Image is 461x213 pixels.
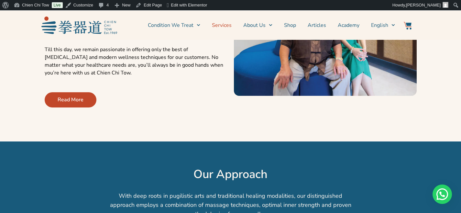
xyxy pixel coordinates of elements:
a: Switch to English [371,17,395,33]
span: [PERSON_NAME] [406,3,441,7]
a: About Us [243,17,272,33]
span: English [371,21,388,29]
a: Services [212,17,232,33]
a: Live [52,2,63,8]
a: Read More [45,92,96,107]
a: Shop [284,17,296,33]
span: Edit with Elementor [171,3,207,7]
div: Need help? WhatsApp contact [433,185,452,204]
span: Read More [58,96,83,104]
img: Website Icon-03 [404,22,412,29]
nav: Menu [120,17,395,33]
h2: Our Approach [3,167,458,182]
a: Academy [338,17,359,33]
p: Till this day, we remain passionate in offering only the best of [MEDICAL_DATA] and modern wellne... [45,46,227,77]
a: Condition We Treat [148,17,200,33]
a: Articles [308,17,326,33]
